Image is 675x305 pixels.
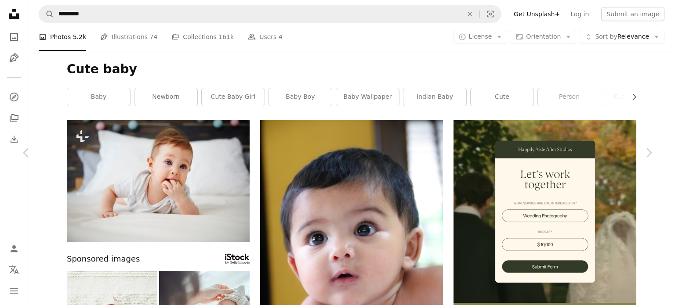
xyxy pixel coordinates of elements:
[202,88,265,106] a: cute baby girl
[5,261,23,279] button: Language
[580,30,664,44] button: Sort byRelevance
[565,7,594,21] a: Log in
[471,88,533,106] a: cute
[605,88,668,106] a: cute baby boy
[403,88,466,106] a: indian baby
[601,7,664,21] button: Submit an image
[480,6,501,22] button: Visual search
[5,282,23,300] button: Menu
[336,88,399,106] a: baby wallpaper
[67,88,130,106] a: baby
[511,30,576,44] button: Orientation
[67,61,636,77] h1: Cute baby
[67,177,250,185] a: Portrait of baby lying on the bed
[248,23,283,51] a: Users 4
[5,28,23,46] a: Photos
[260,253,443,261] a: topless boy with blue eyes
[626,88,636,106] button: scroll list to the right
[269,88,332,106] a: baby boy
[5,240,23,258] a: Log in / Sign up
[67,120,250,242] img: Portrait of baby lying on the bed
[150,32,158,42] span: 74
[100,23,157,51] a: Illustrations 74
[538,88,601,106] a: person
[454,30,508,44] button: License
[279,32,283,42] span: 4
[508,7,565,21] a: Get Unsplash+
[5,49,23,67] a: Illustrations
[5,88,23,106] a: Explore
[595,33,617,40] span: Sort by
[39,6,54,22] button: Search Unsplash
[5,109,23,127] a: Collections
[134,88,197,106] a: newborn
[454,120,636,303] img: file-1747939393036-2c53a76c450aimage
[460,6,479,22] button: Clear
[67,253,140,266] span: Sponsored images
[622,111,675,195] a: Next
[218,32,234,42] span: 161k
[469,33,492,40] span: License
[39,5,501,23] form: Find visuals sitewide
[595,32,649,41] span: Relevance
[526,33,561,40] span: Orientation
[171,23,234,51] a: Collections 161k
